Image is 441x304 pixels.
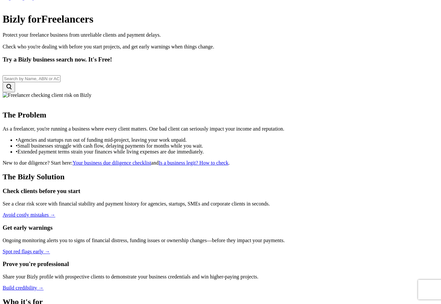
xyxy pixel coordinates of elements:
input: Search by Name, ABN or ACN [3,75,61,82]
p: See a clear risk score with financial stability and payment history for agencies, startups, SMEs ... [3,201,438,207]
p: Protect your freelance business from unreliable clients and payment delays. Check who you're deal... [3,32,438,50]
a: Build credibility → [3,285,44,291]
span: Freelancers [41,13,93,25]
h3: Get early warnings [3,224,438,231]
a: Is a business legit? How to check [159,160,228,166]
span: • [16,143,18,149]
h2: The Problem [3,111,438,119]
h3: Check clients before you start [3,188,438,195]
li: Extended payment terms strain your finances while living expenses are due immediately. [16,149,438,155]
li: Agencies and startups run out of funding mid-project, leaving your work unpaid. [16,137,438,143]
h3: Try a Bizly business search now. It's Free! [3,56,438,63]
a: Spot red flags early → [3,249,50,254]
h3: Prove you're professional [3,260,438,268]
p: Ongoing monitoring alerts you to signs of financial distress, funding issues or ownership changes... [3,238,438,243]
img: Freelancer checking client risk on Bizly [3,92,91,98]
p: New to due diligence? Start here: and . [3,160,438,166]
h1: Bizly for [3,13,438,25]
h2: The Bizly Solution [3,172,438,181]
p: As a freelancer, you're running a business where every client matters. One bad client can serious... [3,126,438,132]
span: • [16,149,18,154]
p: Share your Bizly profile with prospective clients to demonstrate your business credentials and wi... [3,274,438,280]
span: • [16,137,18,143]
a: Your business due diligence checklist [73,160,151,166]
li: Small businesses struggle with cash flow, delaying payments for months while you wait. [16,143,438,149]
a: Avoid costly mistakes → [3,212,55,218]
